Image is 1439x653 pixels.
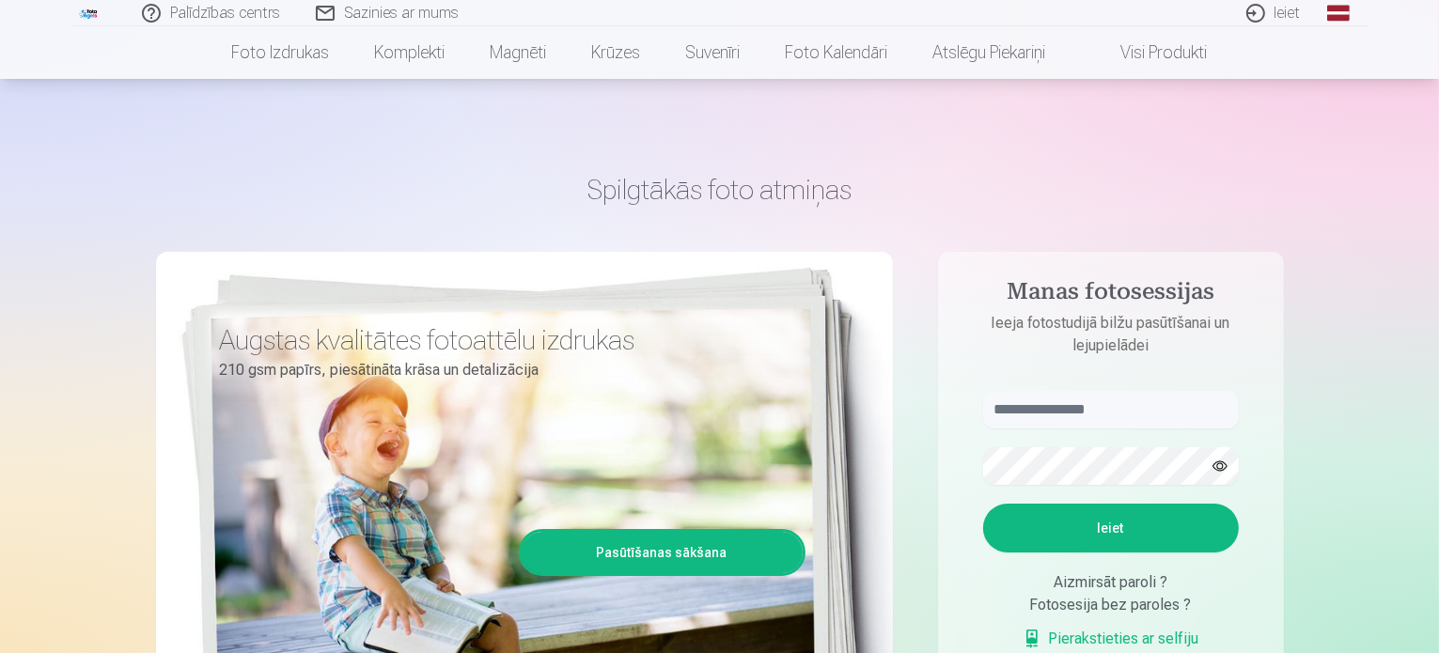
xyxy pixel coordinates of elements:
a: Foto kalendāri [763,26,911,79]
a: Suvenīri [664,26,763,79]
img: /fa1 [79,8,100,19]
a: Foto izdrukas [210,26,352,79]
h4: Manas fotosessijas [964,278,1258,312]
div: Aizmirsāt paroli ? [983,571,1239,594]
button: Ieiet [983,504,1239,552]
a: Magnēti [468,26,570,79]
a: Visi produkti [1069,26,1230,79]
div: Fotosesija bez paroles ? [983,594,1239,616]
a: Atslēgu piekariņi [911,26,1069,79]
a: Komplekti [352,26,468,79]
a: Pasūtīšanas sākšana [522,532,803,573]
p: 210 gsm papīrs, piesātināta krāsa un detalizācija [220,357,791,383]
a: Krūzes [570,26,664,79]
a: Pierakstieties ar selfiju [1023,628,1199,650]
h3: Augstas kvalitātes fotoattēlu izdrukas [220,323,791,357]
h1: Spilgtākās foto atmiņas [156,173,1284,207]
p: Ieeja fotostudijā bilžu pasūtīšanai un lejupielādei [964,312,1258,357]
